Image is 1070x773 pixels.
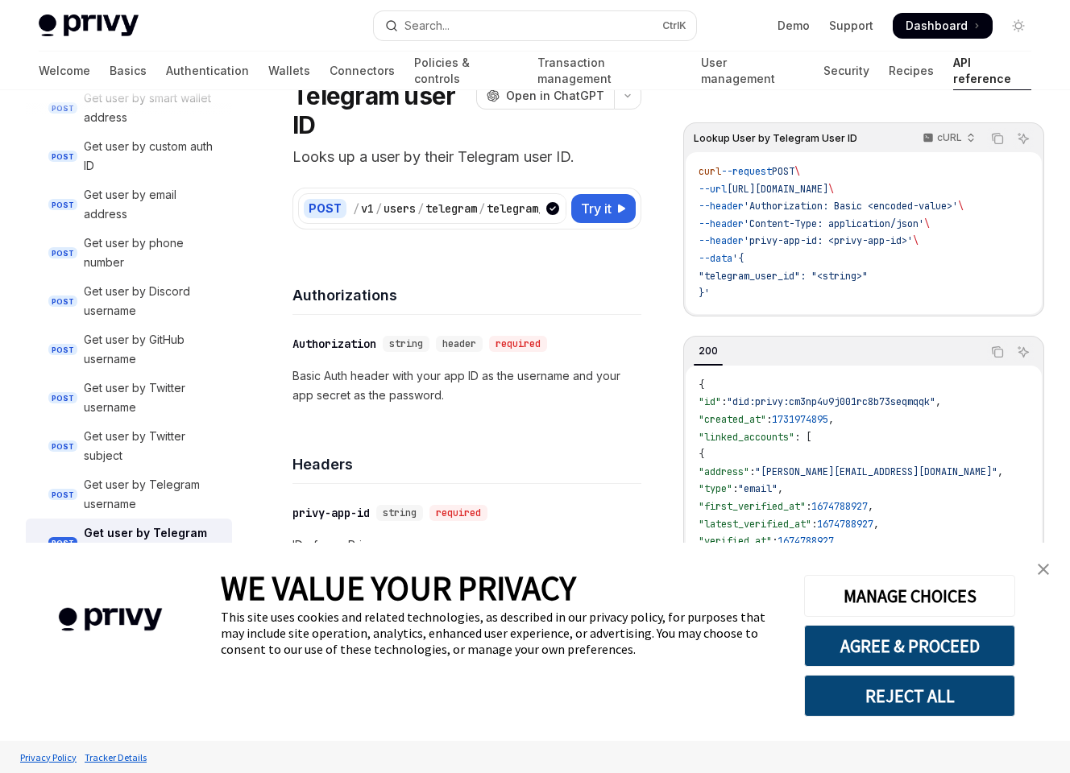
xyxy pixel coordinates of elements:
a: Wallets [268,52,310,90]
button: Try it [571,194,636,223]
span: \ [924,217,930,230]
div: Get user by GitHub username [84,330,222,369]
a: POSTGet user by custom auth ID [26,132,232,180]
span: : [749,465,755,478]
span: "first_verified_at" [699,500,806,513]
div: / [375,200,382,217]
div: required [429,505,487,521]
a: API reference [953,52,1031,90]
div: Get user by email address [84,185,222,224]
span: "type" [699,482,732,495]
span: , [873,518,879,531]
div: Authorization [292,336,376,352]
span: "address" [699,465,749,478]
a: Support [829,18,873,34]
span: --data [699,252,732,265]
button: MANAGE CHOICES [804,575,1015,617]
span: "[PERSON_NAME][EMAIL_ADDRESS][DOMAIN_NAME]" [755,465,997,478]
span: : [ [794,431,811,444]
button: Copy the contents from the code block [987,128,1008,149]
span: 'Content-Type: application/json' [744,217,924,230]
span: : [766,413,772,426]
div: privy-app-id [292,505,370,521]
span: WE VALUE YOUR PRIVACY [221,567,576,609]
span: "telegram_user_id": "<string>" [699,270,868,283]
h4: Authorizations [292,284,641,306]
div: / [353,200,359,217]
span: Dashboard [906,18,968,34]
span: : [732,482,738,495]
a: Dashboard [893,13,993,39]
span: "id" [699,395,721,408]
a: close banner [1027,553,1060,585]
span: }' [699,287,710,300]
span: : [772,535,778,548]
span: --header [699,217,744,230]
span: 1674788927 [778,535,834,548]
a: Privacy Policy [16,743,81,771]
img: close banner [1038,564,1049,575]
span: , [778,482,783,495]
a: Recipes [889,52,934,90]
a: Policies & controls [414,52,518,90]
span: POST [48,344,77,356]
a: POSTGet user by GitHub username [26,325,232,374]
a: POSTGet user by email address [26,180,232,229]
a: Basics [110,52,147,90]
div: Search... [404,16,450,35]
div: required [489,336,547,352]
h1: Get user by Telegram user ID [292,52,470,139]
span: POST [48,392,77,404]
img: company logo [24,585,197,655]
a: POSTGet user by phone number [26,229,232,277]
div: users [384,200,416,217]
h4: Headers [292,453,641,475]
button: Ask AI [1013,341,1034,362]
a: Tracker Details [81,743,151,771]
button: Toggle dark mode [1006,13,1031,39]
span: --url [699,183,727,196]
div: Get user by Telegram user ID [84,523,222,562]
span: POST [772,165,794,178]
span: \ [958,200,964,213]
span: Lookup User by Telegram User ID [694,132,857,145]
span: "verified_at" [699,535,772,548]
span: 1674788927 [817,518,873,531]
span: Open in ChatGPT [506,88,604,104]
span: "linked_accounts" [699,431,794,444]
div: Get user by Telegram username [84,475,222,514]
div: Get user by Discord username [84,282,222,320]
span: , [828,413,834,426]
span: Ctrl K [662,19,686,32]
span: , [868,500,873,513]
a: POSTGet user by Discord username [26,277,232,325]
span: : [721,395,727,408]
div: Get user by Twitter subject [84,427,222,465]
div: / [417,200,424,217]
p: ID of your Privy app. [292,535,641,555]
span: , [997,465,1003,478]
span: POST [48,489,77,501]
a: POSTGet user by Twitter username [26,374,232,422]
a: Transaction management [537,52,682,90]
span: Try it [581,199,612,218]
span: curl [699,165,721,178]
button: Open search [374,11,696,40]
a: User management [701,52,803,90]
span: POST [48,151,77,163]
a: POSTGet user by Telegram username [26,470,232,519]
span: string [389,337,423,350]
button: Open in ChatGPT [476,82,614,110]
span: { [699,378,704,391]
span: --header [699,200,744,213]
button: AGREE & PROCEED [804,625,1015,667]
span: POST [48,537,77,549]
span: "created_at" [699,413,766,426]
span: : [806,500,811,513]
span: , [935,395,941,408]
a: POSTGet user by Telegram user ID [26,519,232,567]
span: header [442,337,476,350]
div: This site uses cookies and related technologies, as described in our privacy policy, for purposes... [221,609,780,657]
span: : [811,518,817,531]
span: --request [721,165,772,178]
